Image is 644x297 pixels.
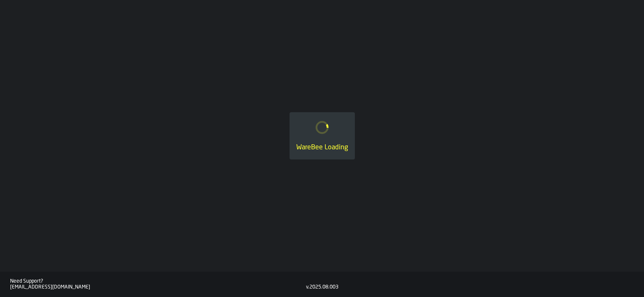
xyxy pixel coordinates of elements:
[10,284,306,290] div: [EMAIL_ADDRESS][DOMAIN_NAME]
[306,284,309,290] div: v.
[309,284,338,290] div: 2025.08.003
[10,278,306,284] div: Need Support?
[10,278,306,290] a: Need Support?[EMAIL_ADDRESS][DOMAIN_NAME]
[296,143,348,153] div: WareBee Loading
